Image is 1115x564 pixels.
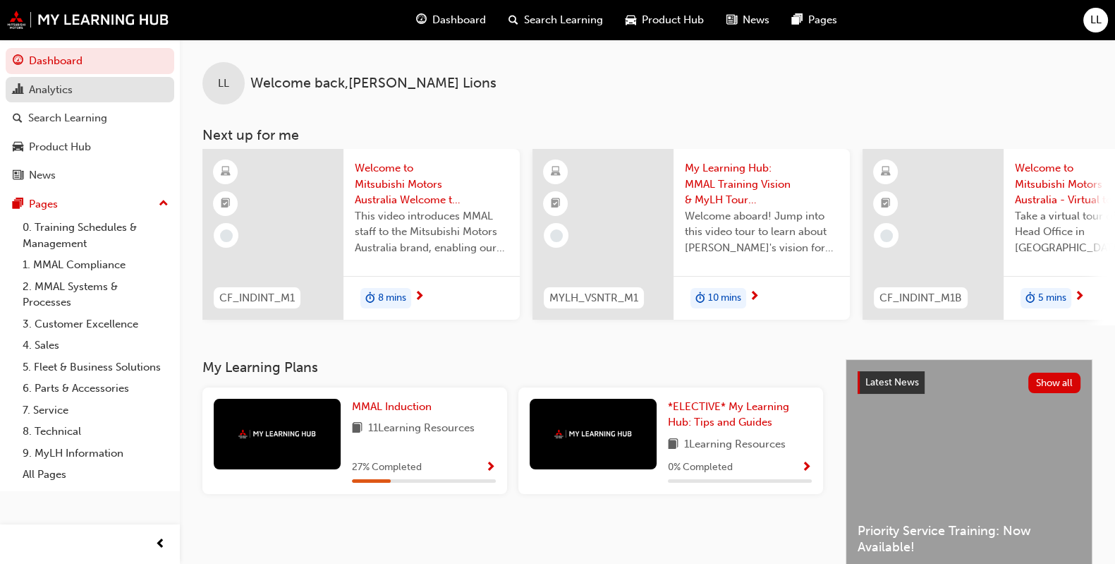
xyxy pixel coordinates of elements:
span: 1 Learning Resources [684,436,786,454]
span: CF_INDINT_M1B [879,290,962,306]
a: MYLH_VSNTR_M1My Learning Hub: MMAL Training Vision & MyLH Tour (Elective)Welcome aboard! Jump int... [532,149,850,320]
span: prev-icon [155,536,166,553]
a: 2. MMAL Systems & Processes [17,276,174,313]
div: News [29,167,56,184]
div: Pages [29,196,58,212]
span: LL [218,76,229,92]
span: Show Progress [485,462,496,474]
a: Search Learning [6,105,174,131]
span: news-icon [13,169,23,182]
a: Product Hub [6,134,174,160]
span: duration-icon [695,289,705,308]
a: 4. Sales [17,335,174,356]
span: 11 Learning Resources [368,420,475,438]
a: 7. Service [17,400,174,421]
div: Search Learning [28,110,107,126]
span: learningRecordVerb_NONE-icon [880,229,893,242]
span: guage-icon [416,11,427,29]
a: Latest NewsShow all [858,371,1080,394]
a: Dashboard [6,48,174,74]
a: 5. Fleet & Business Solutions [17,356,174,378]
span: 10 mins [708,290,741,306]
a: CF_INDINT_M1Welcome to Mitsubishi Motors Australia Welcome to Mitsubishi Motors Australia - Video... [202,149,520,320]
a: 9. MyLH Information [17,443,174,464]
span: 27 % Completed [352,460,422,476]
a: 3. Customer Excellence [17,313,174,335]
span: next-icon [414,291,425,304]
span: *ELECTIVE* My Learning Hub: Tips and Guides [668,400,789,429]
a: news-iconNews [715,6,781,35]
span: This video introduces MMAL staff to the Mitsubishi Motors Australia brand, enabling our staff to ... [355,208,508,256]
a: 8. Technical [17,421,174,443]
button: Pages [6,191,174,217]
span: Latest News [865,376,919,388]
span: LL [1090,12,1102,28]
span: search-icon [508,11,518,29]
a: News [6,162,174,188]
img: mmal [238,429,316,438]
a: 1. MMAL Compliance [17,254,174,276]
span: MMAL Induction [352,400,432,413]
a: guage-iconDashboard [405,6,497,35]
span: next-icon [1074,291,1085,304]
img: mmal [7,11,169,29]
h3: My Learning Plans [202,359,823,376]
span: Welcome to Mitsubishi Motors Australia Welcome to Mitsubishi Motors Australia - Video (MMAL Induc... [355,160,508,208]
span: Priority Service Training: Now Available! [858,523,1080,555]
span: 5 mins [1038,290,1066,306]
span: learningResourceType_ELEARNING-icon [551,163,561,181]
span: learningResourceType_ELEARNING-icon [221,163,231,181]
div: Analytics [29,82,73,98]
span: Welcome back , [PERSON_NAME] Lions [250,76,496,92]
button: Show Progress [485,459,496,476]
button: Show all [1028,373,1081,393]
a: MMAL Induction [352,399,437,415]
span: Product Hub [642,12,704,28]
span: car-icon [13,141,23,154]
span: search-icon [13,112,23,125]
span: My Learning Hub: MMAL Training Vision & MyLH Tour (Elective) [685,160,839,208]
span: pages-icon [13,198,23,211]
span: guage-icon [13,55,23,68]
span: next-icon [749,291,760,304]
div: Product Hub [29,139,91,155]
span: 8 mins [378,290,406,306]
a: Analytics [6,77,174,103]
button: LL [1083,8,1108,32]
span: car-icon [626,11,636,29]
span: news-icon [726,11,737,29]
a: 6. Parts & Accessories [17,378,174,400]
span: book-icon [668,436,678,454]
span: duration-icon [365,289,375,308]
span: learningRecordVerb_NONE-icon [550,229,563,242]
span: up-icon [159,195,169,213]
span: 0 % Completed [668,460,733,476]
span: book-icon [352,420,362,438]
span: MYLH_VSNTR_M1 [549,290,638,306]
span: booktick-icon [881,195,891,213]
button: Show Progress [801,459,812,476]
span: chart-icon [13,84,23,97]
img: mmal [554,429,632,438]
span: Welcome aboard! Jump into this video tour to learn about [PERSON_NAME]'s vision for your learning... [685,208,839,256]
span: learningResourceType_ELEARNING-icon [881,163,891,181]
button: DashboardAnalyticsSearch LearningProduct HubNews [6,45,174,191]
span: booktick-icon [221,195,231,213]
h3: Next up for me [180,127,1115,143]
span: booktick-icon [551,195,561,213]
span: Show Progress [801,462,812,474]
a: 0. Training Schedules & Management [17,217,174,254]
a: All Pages [17,464,174,486]
span: Pages [808,12,837,28]
span: Search Learning [524,12,603,28]
a: car-iconProduct Hub [614,6,715,35]
a: pages-iconPages [781,6,848,35]
span: pages-icon [792,11,803,29]
span: Dashboard [432,12,486,28]
span: CF_INDINT_M1 [219,290,295,306]
a: search-iconSearch Learning [497,6,614,35]
span: duration-icon [1025,289,1035,308]
span: News [743,12,769,28]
